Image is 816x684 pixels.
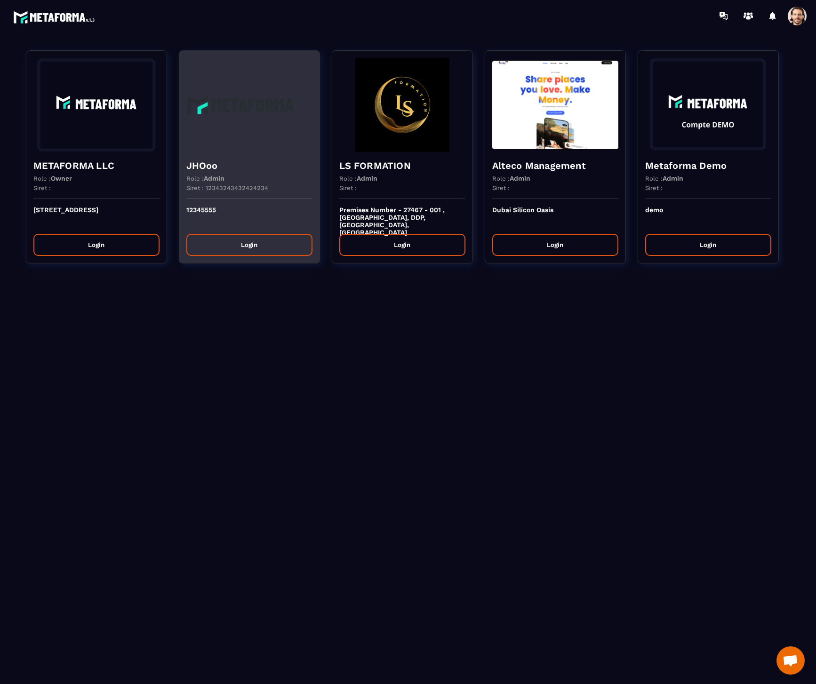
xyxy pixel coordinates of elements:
img: logo [13,8,98,26]
p: Siret : 12343243432424234 [186,184,268,191]
h4: LS FORMATION [339,159,465,172]
span: Owner [51,175,72,182]
p: Role : [33,175,72,182]
p: Role : [492,175,530,182]
span: Admin [357,175,377,182]
button: Login [33,234,160,256]
img: funnel-background [33,58,160,152]
img: funnel-background [645,58,771,152]
p: Siret : [339,184,357,191]
button: Login [492,234,618,256]
button: Login [186,234,312,256]
p: Role : [186,175,224,182]
div: Open chat [776,646,805,675]
span: Admin [663,175,683,182]
img: funnel-background [186,58,312,152]
button: Login [339,234,465,256]
img: funnel-background [492,58,618,152]
span: Admin [204,175,224,182]
p: [STREET_ADDRESS] [33,206,160,227]
span: Admin [510,175,530,182]
h4: METAFORMA LLC [33,159,160,172]
p: Role : [645,175,683,182]
h4: JHOoo [186,159,312,172]
h4: Metaforma Demo [645,159,771,172]
button: Login [645,234,771,256]
h4: Alteco Management [492,159,618,172]
img: funnel-background [339,58,465,152]
p: Role : [339,175,377,182]
p: Premises Number - 27467 - 001 , [GEOGRAPHIC_DATA], DDP, [GEOGRAPHIC_DATA], [GEOGRAPHIC_DATA] [339,206,465,227]
p: 12345555 [186,206,312,227]
p: Siret : [33,184,51,191]
p: Siret : [492,184,510,191]
p: Siret : [645,184,663,191]
p: Dubai Silicon Oasis [492,206,618,227]
p: demo [645,206,771,227]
